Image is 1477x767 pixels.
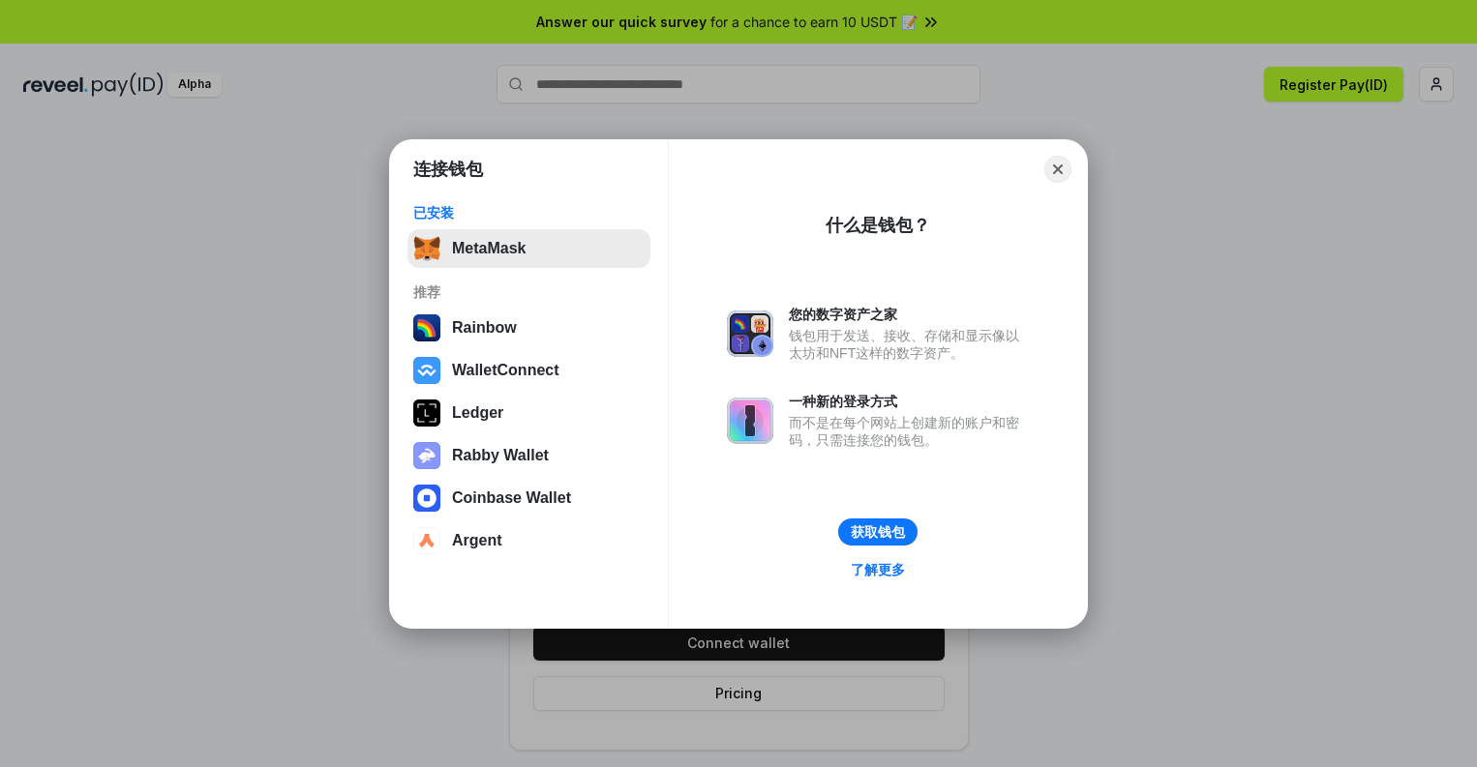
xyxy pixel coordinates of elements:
button: Rabby Wallet [407,436,650,475]
img: svg+xml,%3Csvg%20width%3D%22120%22%20height%3D%22120%22%20viewBox%3D%220%200%20120%20120%22%20fil... [413,314,440,341]
img: svg+xml,%3Csvg%20xmlns%3D%22http%3A%2F%2Fwww.w3.org%2F2000%2Fsvg%22%20fill%3D%22none%22%20viewBox... [727,398,773,444]
div: 钱包用于发送、接收、存储和显示像以太坊和NFT这样的数字资产。 [789,327,1029,362]
button: Ledger [407,394,650,432]
img: svg+xml,%3Csvg%20xmlns%3D%22http%3A%2F%2Fwww.w3.org%2F2000%2Fsvg%22%20fill%3D%22none%22%20viewBox... [727,310,773,357]
h1: 连接钱包 [413,158,483,181]
img: svg+xml,%3Csvg%20width%3D%2228%22%20height%3D%2228%22%20viewBox%3D%220%200%2028%2028%22%20fill%3D... [413,357,440,384]
div: 而不是在每个网站上创建新的账户和密码，只需连接您的钱包。 [789,414,1029,449]
button: Coinbase Wallet [407,479,650,517]
a: 了解更多 [839,557,917,582]
div: Argent [452,532,502,549]
div: 推荐 [413,283,645,301]
div: Rainbow [452,319,517,337]
button: Rainbow [407,309,650,347]
img: svg+xml,%3Csvg%20xmlns%3D%22http%3A%2F%2Fwww.w3.org%2F2000%2Fsvg%22%20width%3D%2228%22%20height%3... [413,399,440,427]
img: svg+xml,%3Csvg%20fill%3D%22none%22%20height%3D%2233%22%20viewBox%3D%220%200%2035%2033%22%20width%... [413,235,440,262]
div: 已安装 [413,204,645,221]
div: 一种新的登录方式 [789,393,1029,410]
button: Close [1044,156,1071,183]
div: 您的数字资产之家 [789,306,1029,323]
div: Rabby Wallet [452,447,549,464]
div: 了解更多 [851,561,905,578]
button: 获取钱包 [838,518,918,546]
div: MetaMask [452,240,526,257]
div: 获取钱包 [851,523,905,541]
img: svg+xml,%3Csvg%20width%3D%2228%22%20height%3D%2228%22%20viewBox%3D%220%200%2028%2028%22%20fill%3D... [413,485,440,512]
div: WalletConnect [452,362,559,379]
button: Argent [407,521,650,560]
div: Ledger [452,404,503,422]
img: svg+xml,%3Csvg%20width%3D%2228%22%20height%3D%2228%22%20viewBox%3D%220%200%2028%2028%22%20fill%3D... [413,527,440,554]
button: WalletConnect [407,351,650,390]
div: Coinbase Wallet [452,489,571,507]
img: svg+xml,%3Csvg%20xmlns%3D%22http%3A%2F%2Fwww.w3.org%2F2000%2Fsvg%22%20fill%3D%22none%22%20viewBox... [413,442,440,469]
button: MetaMask [407,229,650,268]
div: 什么是钱包？ [826,214,930,237]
